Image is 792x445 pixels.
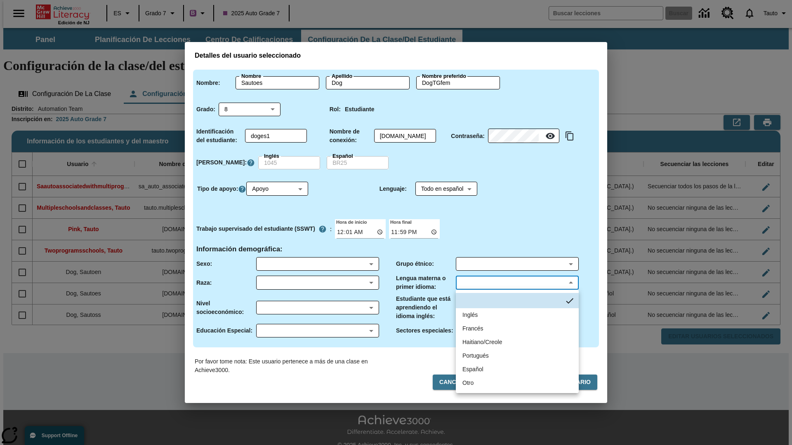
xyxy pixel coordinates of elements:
li: Otro [456,376,579,390]
div: Inglés [462,311,478,319]
div: Portugués [462,351,489,360]
div: Español [462,365,483,374]
div: Francés [462,324,483,333]
div: Haitiano/Creole [462,338,502,347]
li: no hay elementos seleccionados [456,293,579,308]
li: Inglés [456,308,579,322]
div: Otro [462,379,474,387]
li: Español [456,363,579,376]
li: Francés [456,322,579,335]
li: Haitiano/Creole [456,335,579,349]
li: Portugués [456,349,579,363]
